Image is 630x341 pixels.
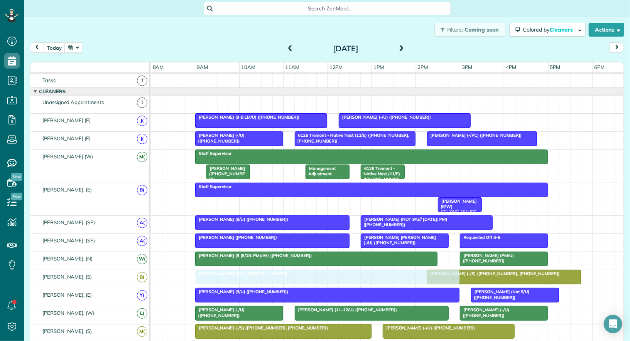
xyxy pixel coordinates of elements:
span: B( [137,185,147,195]
span: [PERSON_NAME] (W) [41,153,95,160]
span: [PERSON_NAME] (9 & LM/U) ([PHONE_NUMBER]) [195,114,300,120]
span: J( [137,116,147,126]
span: Y( [137,290,147,301]
span: B( [137,272,147,282]
span: [PERSON_NAME]. (S) [41,328,93,334]
span: [PERSON_NAME]. (SE) [41,219,96,225]
span: [PERSON_NAME]. (E) [41,186,93,193]
span: A( [137,236,147,246]
span: [PERSON_NAME] (-/U) ([PHONE_NUMBER]) [195,307,245,318]
span: [PERSON_NAME] (E) [41,135,92,141]
span: T [137,76,147,86]
button: next [610,42,624,53]
span: Staff Supervisor [195,184,232,189]
span: [PERSON_NAME]. (N) [41,255,94,262]
span: New [11,173,22,181]
span: 11am [284,64,301,70]
span: [PERSON_NAME] (-/PC) ([PHONE_NUMBER]) [427,133,522,138]
span: 2pm [416,64,430,70]
span: [PERSON_NAME]. (SE) [41,237,96,244]
span: [PERSON_NAME] (PM/U) ([PHONE_NUMBER]) [459,253,514,264]
span: [PERSON_NAME] (-/S) ([PHONE_NUMBER], [PHONE_NUMBER]) [427,271,560,276]
span: Cleaners [549,26,574,33]
span: [PERSON_NAME]. (E) [41,292,93,298]
span: J( [137,134,147,144]
span: [PERSON_NAME] (9/S) ([PHONE_NUMBER]) [195,271,288,276]
span: Unassigned Appointments [41,99,105,105]
button: today [44,42,65,53]
button: prev [30,42,44,53]
span: [PERSON_NAME] ([PHONE_NUMBER]) [206,166,245,182]
span: [PERSON_NAME] (9/U) ([PHONE_NUMBER]) [195,289,289,294]
span: W( [137,254,147,264]
span: [PERSON_NAME] (9/U) ([PHONE_NUMBER]) [195,217,289,222]
span: [PERSON_NAME] (-/S) ([PHONE_NUMBER], [PHONE_NUMBER]) [195,325,328,331]
span: [PERSON_NAME] (-/U) ([PHONE_NUMBER]) [338,114,431,120]
div: Open Intercom Messenger [604,315,622,333]
span: [PERSON_NAME] (NOT 9/U// [DATE]: PM) ([PHONE_NUMBER]) [360,217,447,227]
span: 5pm [549,64,562,70]
span: M( [137,326,147,337]
span: [PERSON_NAME] ([PHONE_NUMBER]) [195,235,277,240]
span: 8am [151,64,166,70]
span: [PERSON_NAME]. (S) [41,274,93,280]
span: Colored by [523,26,576,33]
span: [PERSON_NAME] [PERSON_NAME] (-/U) ([PHONE_NUMBER]) [360,235,436,245]
span: 10am [240,64,257,70]
span: 6pm [593,64,606,70]
span: New [11,193,22,200]
span: A( [137,218,147,228]
button: Colored byCleaners [509,23,586,37]
span: 9am [195,64,209,70]
span: [PERSON_NAME] (-/U) ([PHONE_NUMBER]) [195,133,245,143]
span: 6125 Tremont - Native Nest (11/E) ([PHONE_NUMBER], [PHONE_NUMBER]) [294,133,409,143]
span: [PERSON_NAME] (11-12/U) ([PHONE_NUMBER]) [294,307,397,312]
span: Cleaners [37,88,67,94]
span: L( [137,308,147,319]
span: Staff Supervisor [195,151,232,156]
span: [PERSON_NAME]. (W) [41,310,96,316]
span: [PERSON_NAME] (9 (8/18: PM)/W) ([PHONE_NUMBER]) [195,253,312,258]
span: Requested Off 3-5 [459,235,501,240]
span: [PERSON_NAME] (E) [41,117,92,123]
span: 3pm [460,64,474,70]
span: 4pm [504,64,518,70]
span: Coming soon [464,26,499,33]
span: ! [137,97,147,108]
span: 12pm [328,64,345,70]
span: 6125 Tremont - Native Nest (11/E) ([PHONE_NUMBER], [PHONE_NUMBER]) [360,166,401,199]
h2: [DATE] [297,44,394,53]
button: Actions [589,23,624,37]
span: [PERSON_NAME] (-/U) ([PHONE_NUMBER]) [382,325,475,331]
span: [PERSON_NAME] (-/U) ([PHONE_NUMBER]) [459,307,509,318]
span: Filters: [447,26,463,33]
span: Management Adjustment [305,166,336,176]
span: M( [137,152,147,162]
span: [PERSON_NAME] (Not 9/U) ([PHONE_NUMBER]) [471,289,529,300]
span: 1pm [372,64,385,70]
span: [PERSON_NAME] (9/W) ([PHONE_NUMBER]) [437,198,477,220]
span: Tasks [41,77,57,83]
